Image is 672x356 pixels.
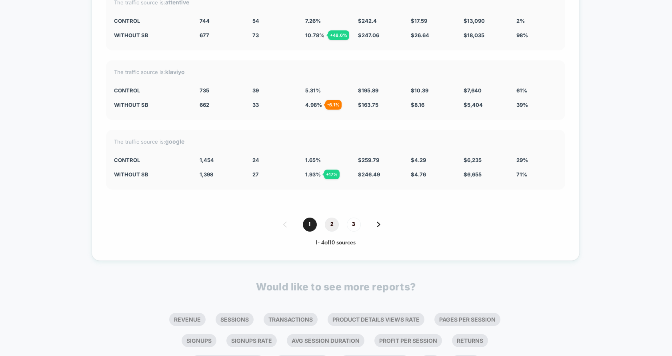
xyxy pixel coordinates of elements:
li: Signups [182,334,216,347]
div: without SB [114,32,188,38]
div: The traffic source is: [114,138,557,145]
span: 33 [252,102,259,108]
div: 61% [516,87,557,94]
div: CONTROL [114,157,188,163]
div: 39% [516,102,557,108]
div: 1 - 4 of 10 sources [106,240,565,246]
li: Returns [452,334,488,347]
span: $ 4.29 [411,157,426,163]
li: Profit Per Session [374,334,442,347]
div: without SB [114,171,188,178]
li: Avg Session Duration [287,334,364,347]
div: 2% [516,18,557,24]
span: $ 247.06 [358,32,379,38]
strong: google [165,138,184,145]
span: 677 [200,32,209,38]
img: pagination forward [377,222,380,227]
div: + 48.6 % [328,30,349,40]
li: Transactions [264,313,318,326]
span: 2 [325,218,339,232]
span: 24 [252,157,259,163]
span: $ 17.59 [411,18,427,24]
span: 27 [252,171,259,178]
p: Would like to see more reports? [256,281,416,293]
div: 71% [516,171,557,178]
li: Product Details Views Rate [328,313,424,326]
span: 3 [347,218,361,232]
li: Pages Per Session [434,313,500,326]
span: $ 259.79 [358,157,379,163]
span: 744 [200,18,210,24]
span: 1.93 % [305,171,321,178]
div: CONTROL [114,87,188,94]
div: The traffic source is: [114,68,557,75]
span: $ 18,035 [464,32,484,38]
span: 1.65 % [305,157,321,163]
div: 98% [516,32,557,38]
div: - 6.1 % [325,100,342,110]
span: 7.26 % [305,18,321,24]
span: $ 8.16 [411,102,424,108]
span: $ 246.49 [358,171,380,178]
span: $ 26.64 [411,32,429,38]
span: $ 195.89 [358,87,378,94]
span: 4.98 % [305,102,322,108]
span: $ 163.75 [358,102,378,108]
div: + 17 % [324,170,340,179]
span: 54 [252,18,259,24]
div: 29% [516,157,557,163]
span: $ 10.39 [411,87,428,94]
li: Signups Rate [226,334,277,347]
span: $ 13,090 [464,18,485,24]
div: without SB [114,102,188,108]
li: Revenue [169,313,206,326]
span: $ 242.4 [358,18,377,24]
li: Sessions [216,313,254,326]
span: $ 4.76 [411,171,426,178]
span: 662 [200,102,209,108]
strong: klaviyo [165,68,185,75]
span: 73 [252,32,259,38]
span: $ 7,640 [464,87,482,94]
div: CONTROL [114,18,188,24]
span: $ 6,235 [464,157,482,163]
span: $ 5,404 [464,102,483,108]
span: 1 [303,218,317,232]
span: 39 [252,87,259,94]
span: 1,454 [200,157,214,163]
span: 1,398 [200,171,213,178]
span: 735 [200,87,209,94]
span: 10.78 % [305,32,324,38]
span: 5.31 % [305,87,321,94]
span: $ 6,655 [464,171,482,178]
